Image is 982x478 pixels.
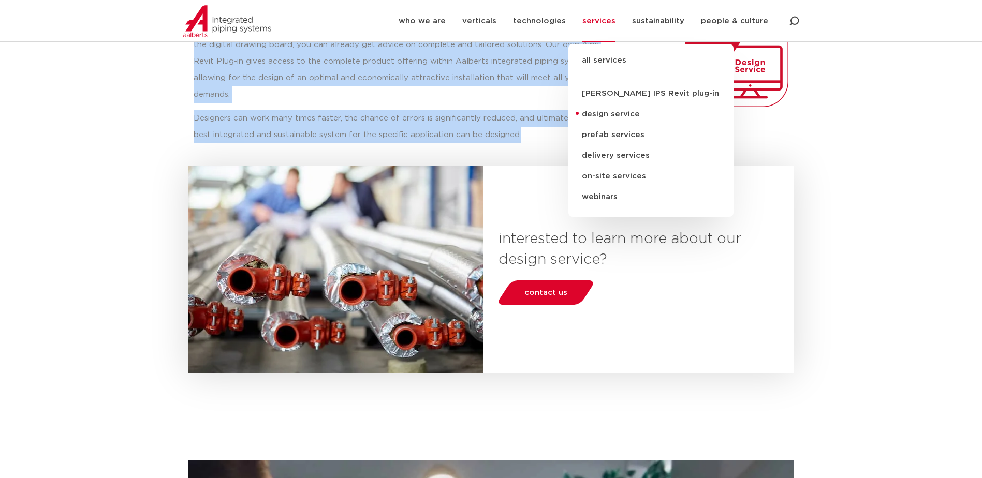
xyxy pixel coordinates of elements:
a: all services [568,54,734,77]
p: Designers can work many times faster, the chance of errors is significantly reduced, and ultimate... [194,110,607,143]
span: contact us for designservice [214,428,330,436]
a: contact us [496,280,596,305]
img: Aalberts_IPS_icon_design_service_rgb [685,4,788,107]
a: [PERSON_NAME] IPS Revit plug-in [568,83,734,104]
p: [PERSON_NAME] integrated piping systems Design Service ensures that you will always have the best... [194,4,607,103]
span: contact us [524,289,567,296]
a: contact us for designservice [185,420,359,444]
h3: interested to learn more about our design service? [499,229,763,270]
a: prefab services [568,125,734,145]
a: webinars [568,187,734,207]
ul: services [568,44,734,217]
a: design service [568,104,734,125]
a: on-site services [568,166,734,187]
a: delivery services [568,145,734,166]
